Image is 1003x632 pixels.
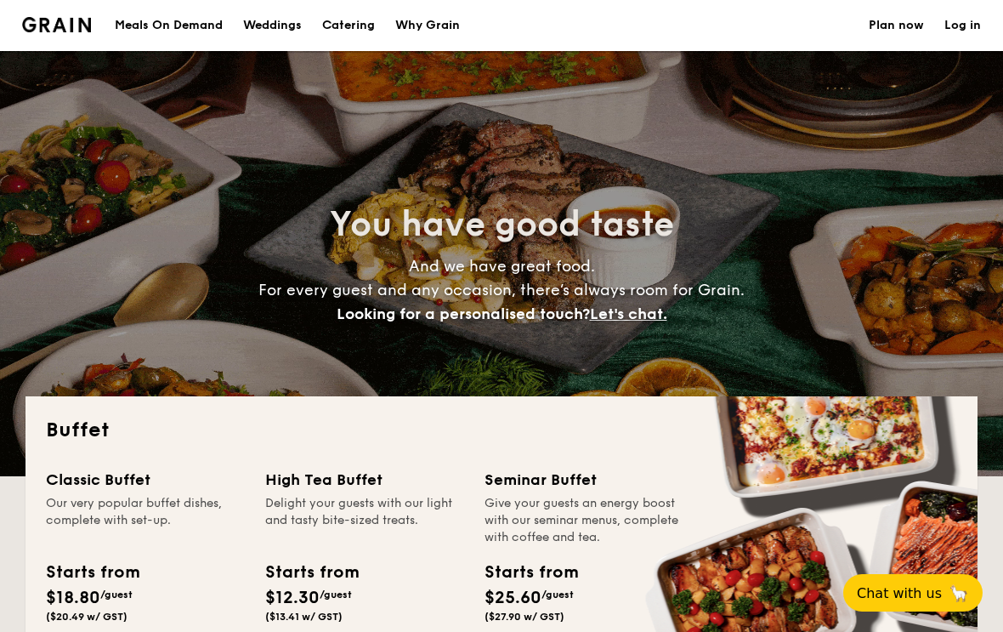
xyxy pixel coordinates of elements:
h2: Buffet [46,417,957,444]
span: ($27.90 w/ GST) [484,611,564,623]
div: Starts from [265,560,358,585]
span: $25.60 [484,588,541,608]
span: Let's chat. [590,305,667,323]
span: ($13.41 w/ GST) [265,611,343,623]
span: ($20.49 w/ GST) [46,611,127,623]
span: $18.80 [46,588,100,608]
span: /guest [320,589,352,601]
button: Chat with us🦙 [843,574,983,612]
img: Grain [22,17,91,32]
div: Classic Buffet [46,468,245,492]
div: Give your guests an energy boost with our seminar menus, complete with coffee and tea. [484,495,683,546]
span: Chat with us [857,585,942,601]
span: Looking for a personalised touch? [337,305,590,323]
div: Starts from [46,560,139,585]
span: /guest [100,589,133,601]
div: High Tea Buffet [265,468,464,492]
span: $12.30 [265,588,320,608]
a: Logotype [22,17,91,32]
span: /guest [541,589,574,601]
span: And we have great food. For every guest and any occasion, there’s always room for Grain. [258,257,745,323]
span: 🦙 [949,584,969,603]
div: Seminar Buffet [484,468,683,492]
div: Starts from [484,560,577,585]
div: Delight your guests with our light and tasty bite-sized treats. [265,495,464,546]
span: You have good taste [330,204,674,245]
div: Our very popular buffet dishes, complete with set-up. [46,495,245,546]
